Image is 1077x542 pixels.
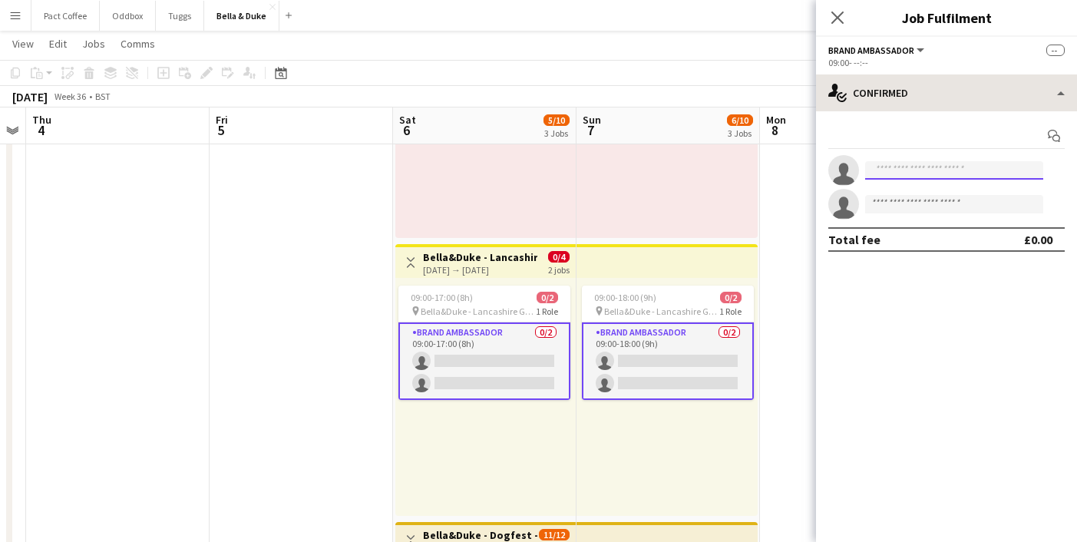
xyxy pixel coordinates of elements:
span: View [12,37,34,51]
span: Week 36 [51,91,89,102]
button: Pact Coffee [31,1,100,31]
a: View [6,34,40,54]
div: 3 Jobs [728,127,752,139]
span: Sat [399,113,416,127]
div: 3 Jobs [544,127,569,139]
span: -- [1046,45,1065,56]
button: Tuggs [156,1,204,31]
div: Total fee [828,232,880,247]
span: Comms [121,37,155,51]
div: 09:00- --:-- [828,57,1065,68]
span: 6 [397,121,416,139]
span: 09:00-18:00 (9h) [594,292,656,303]
button: Oddbox [100,1,156,31]
span: 09:00-17:00 (8h) [411,292,473,303]
span: 5/10 [543,114,570,126]
div: [DATE] [12,89,48,104]
h3: Bella&Duke - Lancashire Game and Country Fair [423,250,537,264]
span: Jobs [82,37,105,51]
a: Jobs [76,34,111,54]
span: Mon [766,113,786,127]
span: 0/2 [720,292,742,303]
span: 5 [213,121,228,139]
span: 1 Role [536,306,558,317]
span: 6/10 [727,114,753,126]
div: 2 jobs [548,263,570,276]
span: Bella&Duke - Lancashire Game and Country Fair [604,306,719,317]
span: 4 [30,121,51,139]
span: 0/4 [548,251,570,263]
span: Brand Ambassador [828,45,914,56]
app-job-card: 09:00-18:00 (9h)0/2 Bella&Duke - Lancashire Game and Country Fair1 RoleBrand Ambassador0/209:00-1... [582,286,754,400]
div: £0.00 [1024,232,1052,247]
span: Edit [49,37,67,51]
span: Fri [216,113,228,127]
span: 11/12 [539,529,570,540]
span: 7 [580,121,601,139]
a: Edit [43,34,73,54]
span: Thu [32,113,51,127]
h3: Bella&Duke - Dogfest - Ashton Court [423,528,537,542]
span: Bella&Duke - Lancashire Game and Country Fair [421,306,536,317]
button: Bella & Duke [204,1,279,31]
app-card-role: Brand Ambassador0/209:00-17:00 (8h) [398,322,570,400]
span: 1 Role [719,306,742,317]
button: Brand Ambassador [828,45,927,56]
span: 0/2 [537,292,558,303]
span: 8 [764,121,786,139]
h3: Job Fulfilment [816,8,1077,28]
div: [DATE] → [DATE] [423,264,537,276]
div: BST [95,91,111,102]
a: Comms [114,34,161,54]
app-card-role: Brand Ambassador0/209:00-18:00 (9h) [582,322,754,400]
app-job-card: 09:00-17:00 (8h)0/2 Bella&Duke - Lancashire Game and Country Fair1 RoleBrand Ambassador0/209:00-1... [398,286,570,400]
span: Sun [583,113,601,127]
div: Confirmed [816,74,1077,111]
